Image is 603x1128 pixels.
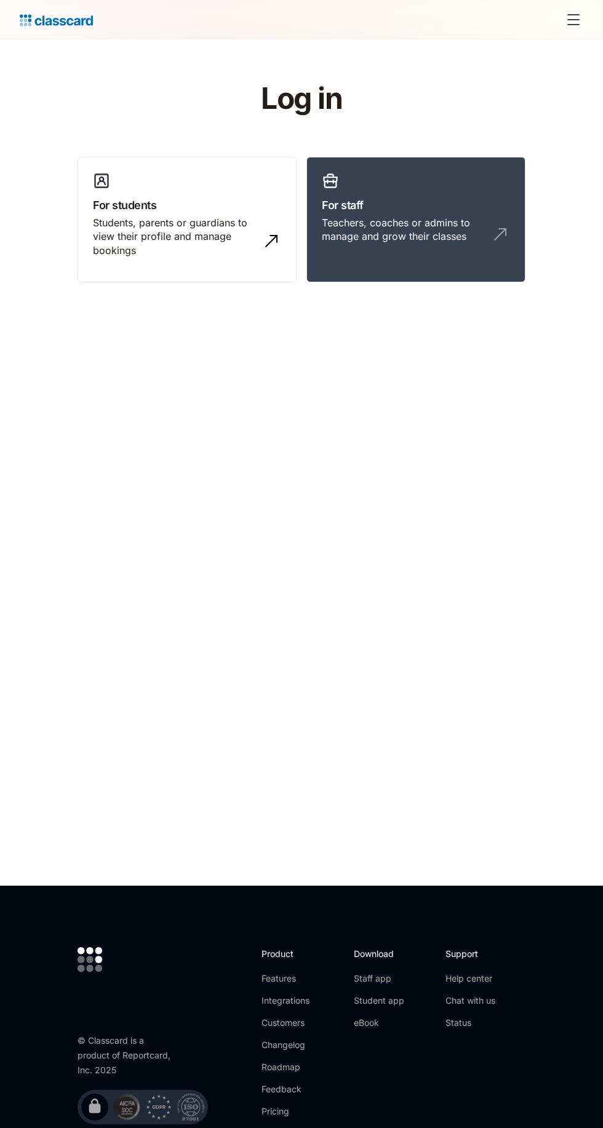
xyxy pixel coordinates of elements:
a: Staff app [354,972,404,985]
div: © Classcard is a product of Reportcard, Inc. 2025 [78,1033,176,1078]
h3: For staff [322,197,510,213]
a: eBook [354,1017,404,1029]
a: Roadmap [262,1061,327,1073]
a: Feedback [262,1083,327,1095]
div: Students, parents or guardians to view their profile and manage bookings [93,216,257,257]
a: Student app [354,995,404,1007]
a: Help center [445,972,495,985]
a: For staffTeachers, coaches or admins to manage and grow their classes [306,157,525,282]
div: menu [559,5,583,34]
a: Integrations [262,995,327,1007]
a: Pricing [262,1105,327,1118]
a: Chat with us [445,995,495,1007]
a: Changelog [262,1039,327,1051]
h2: Product [262,947,327,960]
h2: Support [445,947,495,960]
a: home [20,11,93,28]
h1: Log in [106,82,497,115]
h2: Download [354,947,404,960]
a: Customers [262,1017,327,1029]
div: Teachers, coaches or admins to manage and grow their classes [322,216,485,244]
a: For studentsStudents, parents or guardians to view their profile and manage bookings [78,157,297,282]
a: Status [445,1017,495,1029]
a: Features [262,972,327,985]
h3: For students [93,197,281,213]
